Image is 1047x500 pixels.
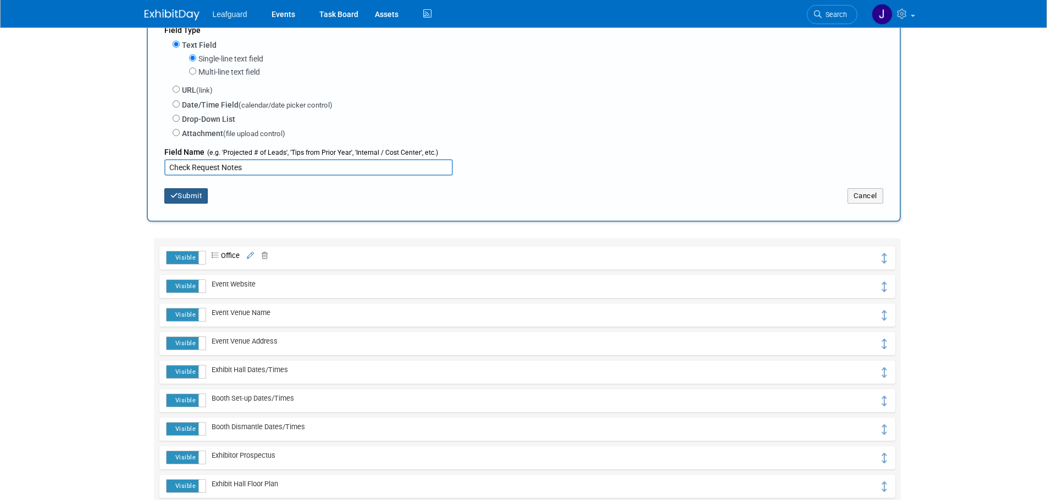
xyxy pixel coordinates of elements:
[256,251,268,260] a: Delete field
[880,396,889,406] i: Click and drag to move field
[167,251,205,264] label: Visible
[167,480,205,492] label: Visible
[167,366,205,378] label: Visible
[223,130,285,138] span: (file upload control)
[167,394,205,407] label: Visible
[880,282,889,292] i: Click and drag to move field
[206,480,278,488] span: Exhibit Hall Floor Plan
[872,4,893,25] img: Jonathan Zargo
[239,101,333,109] span: (calendar/date picker control)
[164,141,883,159] div: Field Name
[167,451,205,464] label: Visible
[880,367,889,378] i: Click and drag to move field
[206,451,275,459] span: Exhibitor Prospectus
[206,423,305,431] span: Booth Dismantle Dates/Times
[206,394,294,402] span: Booth Set-up Dates/Times
[204,149,438,156] span: (e.g. 'Projected # of Leads', 'Tips from Prior Year', 'Internal / Cost Center', etc.)
[880,481,889,492] i: Click and drag to move field
[198,53,263,64] label: Single-line text field
[167,280,205,293] label: Visible
[206,280,256,288] span: Event Website
[206,251,240,260] span: Office
[880,339,889,349] i: Click and drag to move field
[212,252,221,260] i: Drop-Down List
[164,188,208,204] button: Submit
[182,85,213,96] label: URL
[206,308,270,317] span: Event Venue Name
[847,188,883,204] button: Cancel
[880,310,889,321] i: Click and drag to move field
[182,128,285,139] label: Attachment
[206,337,278,345] span: Event Venue Address
[167,308,205,321] label: Visible
[880,424,889,435] i: Click and drag to move field
[880,253,889,263] i: Click and drag to move field
[196,86,213,94] span: (link)
[245,251,254,260] a: Edit field
[213,10,247,19] span: Leafguard
[182,114,235,125] label: Drop-Down List
[145,9,200,20] img: ExhibitDay
[206,366,288,374] span: Exhibit Hall Dates/Times
[198,66,260,77] label: Multi-line text field
[880,453,889,463] i: Click and drag to move field
[822,10,847,19] span: Search
[807,5,857,24] a: Search
[167,337,205,350] label: Visible
[182,40,217,50] label: Text Field
[167,423,205,435] label: Visible
[182,99,333,111] label: Date/Time Field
